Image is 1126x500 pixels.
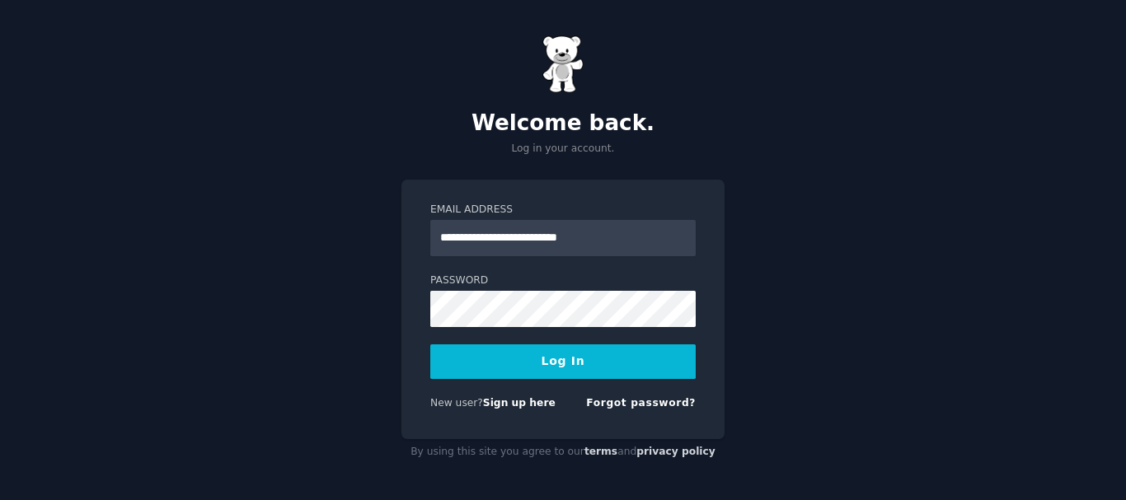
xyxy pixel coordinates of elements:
[430,397,483,409] span: New user?
[401,110,725,137] h2: Welcome back.
[401,439,725,465] div: By using this site you agree to our and
[430,203,696,217] label: Email Address
[430,344,696,379] button: Log In
[430,273,696,288] label: Password
[636,446,715,457] a: privacy policy
[586,397,696,409] a: Forgot password?
[584,446,617,457] a: terms
[542,35,584,93] img: Gummy Bear
[483,397,556,409] a: Sign up here
[401,142,725,157] p: Log in your account.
